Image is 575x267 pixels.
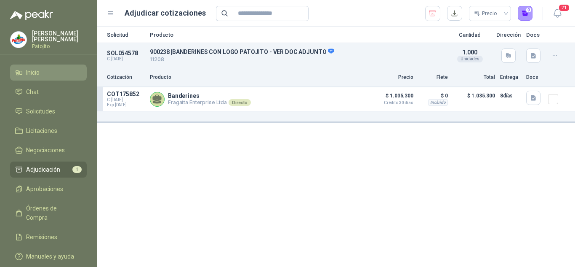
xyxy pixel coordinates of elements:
[107,32,145,38] p: Solicitud
[474,7,498,20] div: Precio
[32,44,87,49] p: Patojito
[10,84,87,100] a: Chat
[26,146,65,155] span: Negociaciones
[26,68,40,77] span: Inicio
[10,10,53,20] img: Logo peakr
[526,73,543,81] p: Docs
[10,65,87,81] a: Inicio
[10,103,87,119] a: Solicitudes
[26,184,63,194] span: Aprobaciones
[150,32,444,38] p: Producto
[107,97,145,102] span: C: [DATE]
[10,229,87,245] a: Remisiones
[10,162,87,178] a: Adjudicación1
[107,102,145,108] span: Exp: [DATE]
[10,123,87,139] a: Licitaciones
[10,142,87,158] a: Negociaciones
[462,49,477,56] span: 1.000
[107,57,145,62] p: C: [DATE]
[526,32,543,38] p: Docs
[107,73,145,81] p: Cotización
[496,32,521,38] p: Dirección
[168,92,251,99] p: Banderines
[500,73,521,81] p: Entrega
[26,126,57,135] span: Licitaciones
[10,248,87,264] a: Manuales y ayuda
[26,107,55,116] span: Solicitudes
[418,91,448,101] p: $ 0
[26,232,57,242] span: Remisiones
[229,99,251,106] div: Directo
[32,30,87,42] p: [PERSON_NAME] [PERSON_NAME]
[26,165,60,174] span: Adjudicación
[418,73,448,81] p: Flete
[371,91,413,105] p: $ 1.035.300
[26,252,74,261] span: Manuales y ayuda
[449,32,491,38] p: Cantidad
[11,32,27,48] img: Company Logo
[371,101,413,105] span: Crédito 30 días
[550,6,565,21] button: 21
[428,99,448,106] div: Incluido
[107,91,145,97] p: COT175852
[26,87,39,97] span: Chat
[150,48,444,56] p: 900238 | BANDERINES CON LOGO PATOJITO - VER DOC ADJUNTO
[457,56,483,62] div: Unidades
[453,73,495,81] p: Total
[150,73,366,81] p: Producto
[150,56,444,64] p: 11208
[26,204,79,222] span: Órdenes de Compra
[125,7,206,19] h1: Adjudicar cotizaciones
[107,50,145,57] p: SOL054578
[72,166,82,173] span: 1
[500,91,521,101] p: 8 días
[168,99,251,106] p: Fragatta Enterprise Ltda
[453,91,495,108] p: $ 1.035.300
[10,200,87,226] a: Órdenes de Compra
[371,73,413,81] p: Precio
[518,6,533,21] button: 0
[10,181,87,197] a: Aprobaciones
[558,4,570,12] span: 21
